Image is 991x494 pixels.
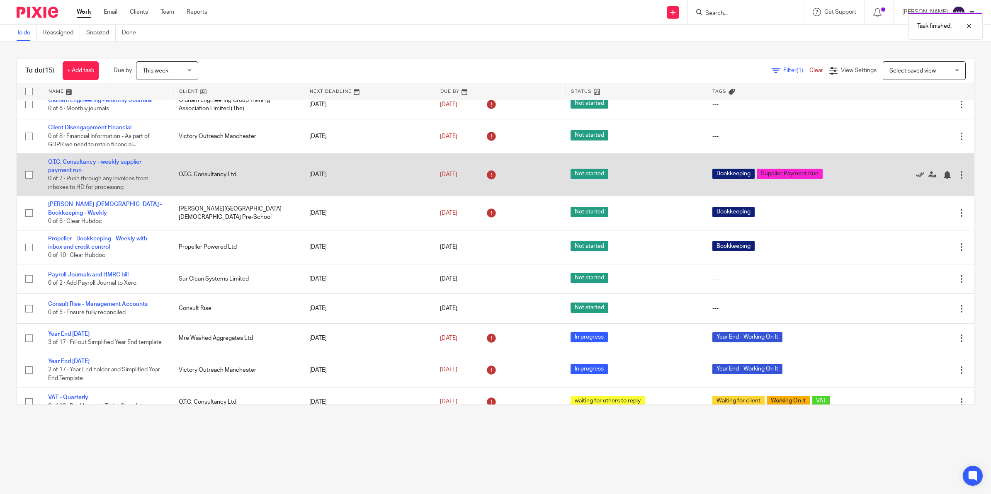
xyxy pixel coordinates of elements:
[301,90,432,119] td: [DATE]
[440,244,457,250] span: [DATE]
[77,8,91,16] a: Work
[63,61,99,80] a: + Add task
[571,303,608,313] span: Not started
[571,98,608,109] span: Not started
[170,230,301,264] td: Propeller Powered Ltd
[48,133,150,148] span: 0 of 8 · Financial Information - As part of GDPR we need to retain financial...
[440,210,457,216] span: [DATE]
[301,230,432,264] td: [DATE]
[170,294,301,323] td: Consult Rise
[889,68,936,74] span: Select saved view
[170,323,301,353] td: Mre Washed Aggregates Ltd
[48,301,148,307] a: Consult Rise - Management Accounts
[160,8,174,16] a: Team
[48,106,109,111] span: 0 of 6 · Monthly journals
[17,7,58,18] img: Pixie
[916,170,928,179] a: Mark as done
[712,241,755,251] span: Bookkeeping
[170,153,301,196] td: O.T.C. Consultancy Ltd
[48,176,148,191] span: 0 of 7 · Push through any invoices from inboxes to HD for processing
[170,119,301,153] td: Victory Outreach Manchester
[712,132,835,140] div: ---
[712,304,835,312] div: ---
[48,339,162,345] span: 3 of 17 · Fill out Simplified Year End template
[43,67,54,74] span: (15)
[143,68,168,74] span: This week
[301,153,432,196] td: [DATE]
[48,97,152,103] a: Oldham Engineering - Monthly Journals
[301,323,432,353] td: [DATE]
[301,264,432,293] td: [DATE]
[712,100,835,109] div: ---
[48,201,162,216] a: [PERSON_NAME] [DEMOGRAPHIC_DATA] - Bookkeeping - Weekly
[170,90,301,119] td: Oldham Engineering Group Training Association Limited (The)
[571,364,608,374] span: In progress
[25,66,54,75] h1: To do
[917,22,952,30] p: Task finished.
[48,367,160,382] span: 2 of 17 · Year End Folder and Simplified Year End Template
[114,66,132,75] p: Due by
[104,8,117,16] a: Email
[712,364,782,374] span: Year End - Working On It
[712,332,782,342] span: Year End - Working On It
[952,6,965,19] img: svg%3E
[440,133,457,139] span: [DATE]
[571,130,608,140] span: Not started
[170,387,301,417] td: O.T.C. Consultancy Ltd
[17,25,37,41] a: To do
[48,272,129,278] a: Payroll Journals and HMRC bill
[48,403,146,409] span: 2 of 12 · Bookkeeping Tasks Complete
[783,68,809,73] span: Filter
[301,119,432,153] td: [DATE]
[187,8,207,16] a: Reports
[170,196,301,230] td: [PERSON_NAME][GEOGRAPHIC_DATA][DEMOGRAPHIC_DATA] Pre-School
[48,280,136,286] span: 0 of 2 · Add Payroll Journal to Xero
[48,395,88,400] a: VAT - Quarterly
[48,358,90,364] a: Year End [DATE]
[170,264,301,293] td: Sur Clean Systems Limited
[440,172,457,177] span: [DATE]
[571,241,608,251] span: Not started
[48,125,131,131] a: Client Disengagement Financial
[48,159,141,173] a: O.T.C. Consultancy - weekly supplier payment run
[440,305,457,311] span: [DATE]
[812,396,830,406] span: VAT
[440,102,457,107] span: [DATE]
[841,68,877,73] span: View Settings
[48,253,105,259] span: 0 of 10 · Clear Hubdoc
[712,275,835,283] div: ---
[440,367,457,373] span: [DATE]
[571,207,608,217] span: Not started
[43,25,80,41] a: Reassigned
[712,207,755,217] span: Bookkeeping
[571,396,645,406] span: waiting for others to reply
[48,236,147,250] a: Propeller - Bookkeeping - Weekly with inbox and credit control
[130,8,148,16] a: Clients
[440,276,457,282] span: [DATE]
[170,353,301,387] td: Victory Outreach Manchester
[48,218,102,224] span: 0 of 6 · Clear Hubdoc
[301,196,432,230] td: [DATE]
[440,335,457,341] span: [DATE]
[301,294,432,323] td: [DATE]
[440,399,457,405] span: [DATE]
[712,169,755,179] span: Bookkeeping
[712,396,765,406] span: Waiting for client
[86,25,116,41] a: Snoozed
[48,310,126,316] span: 0 of 5 · Ensure fully reconciled
[767,396,810,406] span: Working On It
[571,169,608,179] span: Not started
[301,353,432,387] td: [DATE]
[712,89,726,94] span: Tags
[571,273,608,283] span: Not started
[48,331,90,337] a: Year End [DATE]
[797,68,803,73] span: (1)
[757,169,823,179] span: Supplier Payment Run
[301,387,432,417] td: [DATE]
[809,68,823,73] a: Clear
[571,332,608,342] span: In progress
[122,25,142,41] a: Done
